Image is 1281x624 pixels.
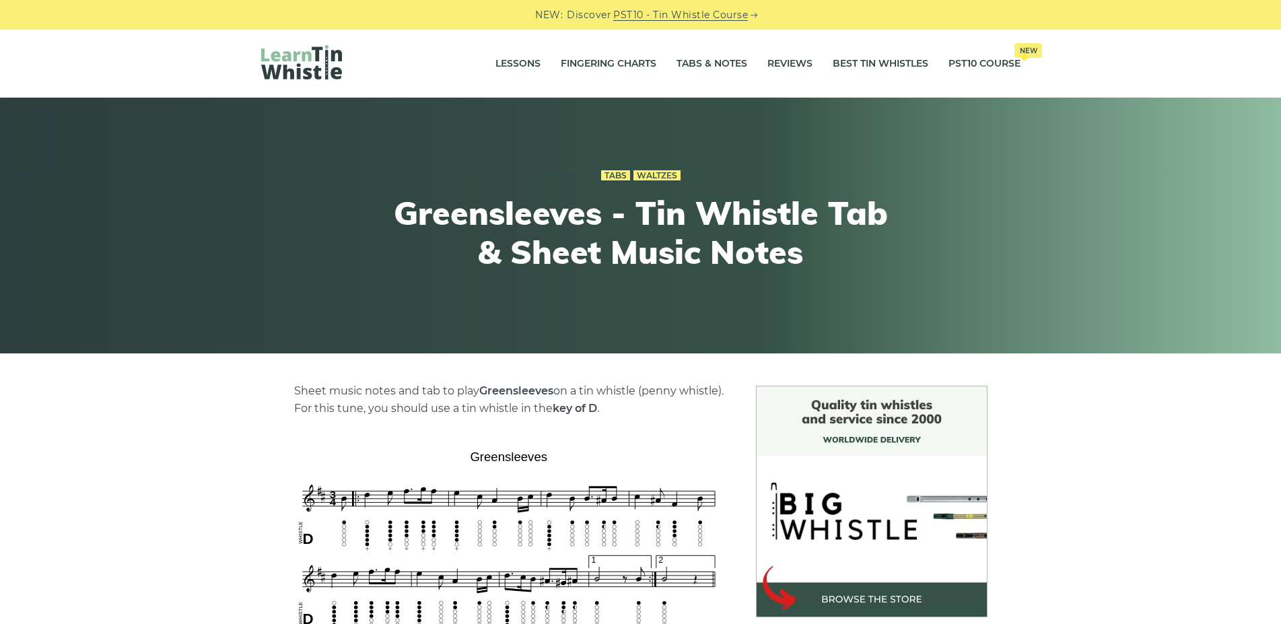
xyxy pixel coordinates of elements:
a: Tabs & Notes [677,47,747,81]
a: Reviews [767,47,812,81]
a: Lessons [495,47,541,81]
strong: Greensleeves [479,384,553,397]
a: Best Tin Whistles [833,47,928,81]
a: PST10 CourseNew [948,47,1020,81]
img: BigWhistle Tin Whistle Store [756,386,988,617]
a: Waltzes [633,170,681,181]
h1: Greensleeves - Tin Whistle Tab & Sheet Music Notes [393,194,889,271]
a: Fingering Charts [561,47,656,81]
a: Tabs [601,170,630,181]
p: Sheet music notes and tab to play on a tin whistle (penny whistle). For this tune, you should use... [294,382,724,417]
span: New [1014,43,1042,58]
strong: key of D [553,402,597,415]
img: LearnTinWhistle.com [261,45,342,79]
